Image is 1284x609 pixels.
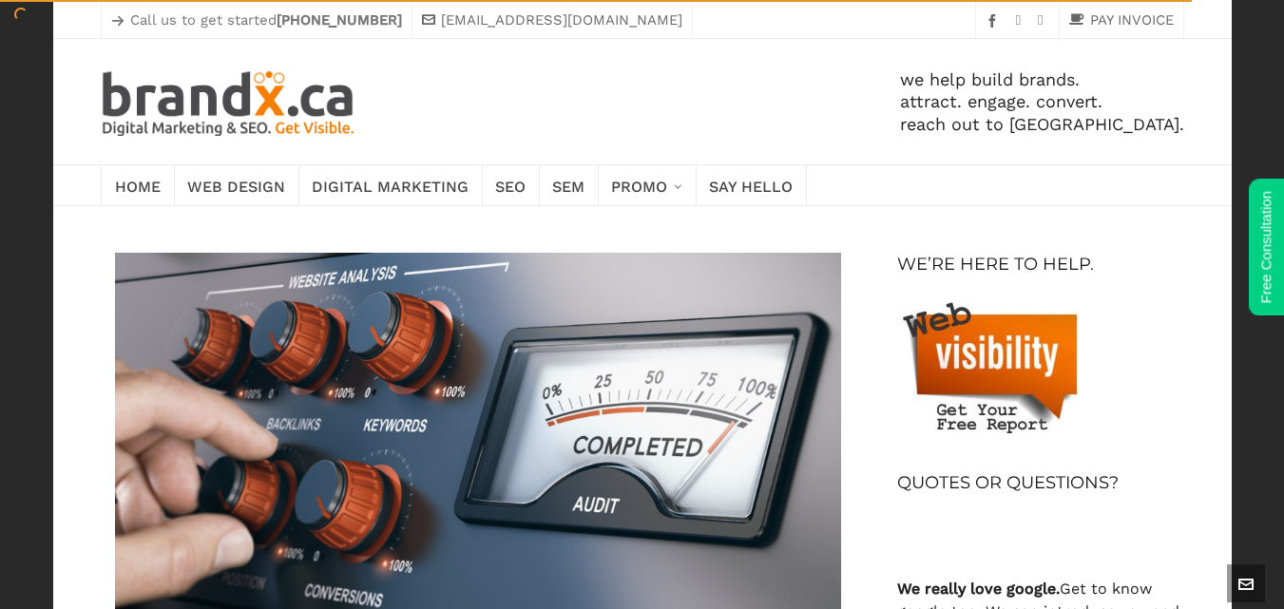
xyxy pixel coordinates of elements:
h4: Quotes Or Questions? [897,471,1119,494]
p: Call us to get started [111,9,402,31]
strong: We really love google. [897,580,1060,598]
div: we help build brands. attract. engage. convert. reach out to [GEOGRAPHIC_DATA]. [357,39,1183,164]
a: facebook [986,13,1005,28]
img: Edmonton SEO. SEM. Web Design. Print. Brandx Digital Marketing & SEO [101,67,358,136]
img: SEO Edmonton Search Engine Optimization, Internet Marketing Services Edmonton, Top Edmonton SEO, ... [115,253,841,609]
a: Digital Marketing [298,165,483,205]
a: PAY INVOICE [1069,9,1174,31]
img: We're here to help you succeed. Get started! [897,295,1097,433]
span: SEM [552,172,585,199]
a: Say Hello [696,165,807,205]
a: SEM [539,165,599,205]
a: Web Design [174,165,299,205]
strong: [PHONE_NUMBER] [277,11,402,29]
span: Promo [611,172,667,199]
a: instagram [1016,13,1026,29]
span: Web Design [187,172,285,199]
a: SEO [482,165,540,205]
a: Home [101,165,175,205]
span: Home [115,172,161,199]
a: Promo [598,165,697,205]
span: Say Hello [709,172,793,199]
h4: We’re Here To Help. [897,253,1094,276]
a: [EMAIL_ADDRESS][DOMAIN_NAME] [422,9,682,31]
span: Digital Marketing [312,172,469,199]
span: SEO [495,172,526,199]
a: twitter [1038,13,1048,29]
